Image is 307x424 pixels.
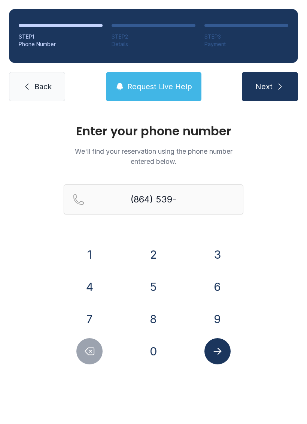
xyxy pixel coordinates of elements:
span: Request Live Help [127,81,192,92]
button: 5 [140,274,167,300]
button: Submit lookup form [204,338,231,364]
span: Back [34,81,52,92]
p: We'll find your reservation using the phone number entered below. [64,146,243,166]
div: Payment [204,40,288,48]
h1: Enter your phone number [64,125,243,137]
div: STEP 1 [19,33,103,40]
button: 3 [204,241,231,268]
div: Phone Number [19,40,103,48]
button: 0 [140,338,167,364]
button: 2 [140,241,167,268]
div: STEP 3 [204,33,288,40]
input: Reservation phone number [64,184,243,214]
button: 7 [76,306,103,332]
div: Details [112,40,195,48]
div: STEP 2 [112,33,195,40]
button: 4 [76,274,103,300]
button: 1 [76,241,103,268]
button: 8 [140,306,167,332]
button: Delete number [76,338,103,364]
button: 9 [204,306,231,332]
span: Next [255,81,273,92]
button: 6 [204,274,231,300]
